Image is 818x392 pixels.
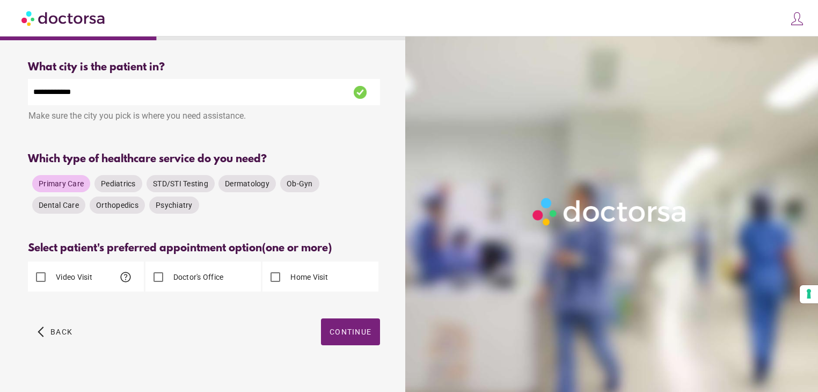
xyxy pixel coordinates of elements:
div: What city is the patient in? [28,61,380,74]
span: help [119,271,132,284]
img: Logo-Doctorsa-trans-White-partial-flat.png [528,193,692,230]
span: Dermatology [225,179,269,188]
label: Video Visit [54,272,92,282]
div: Make sure the city you pick is where you need assistance. [28,105,380,129]
span: Psychiatry [156,201,193,209]
label: Home Visit [288,272,328,282]
button: Your consent preferences for tracking technologies [800,285,818,303]
span: Dental Care [39,201,79,209]
span: Orthopedics [96,201,138,209]
span: Pediatrics [101,179,136,188]
span: Continue [330,328,371,336]
span: Ob-Gyn [287,179,313,188]
div: Select patient's preferred appointment option [28,242,380,255]
span: (one or more) [262,242,332,255]
span: STD/STI Testing [153,179,208,188]
span: Back [50,328,72,336]
span: Primary Care [39,179,84,188]
div: Which type of healthcare service do you need? [28,153,380,165]
img: icons8-customer-100.png [790,11,805,26]
button: Continue [321,318,380,345]
img: Doctorsa.com [21,6,106,30]
button: arrow_back_ios Back [33,318,77,345]
label: Doctor's Office [171,272,224,282]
